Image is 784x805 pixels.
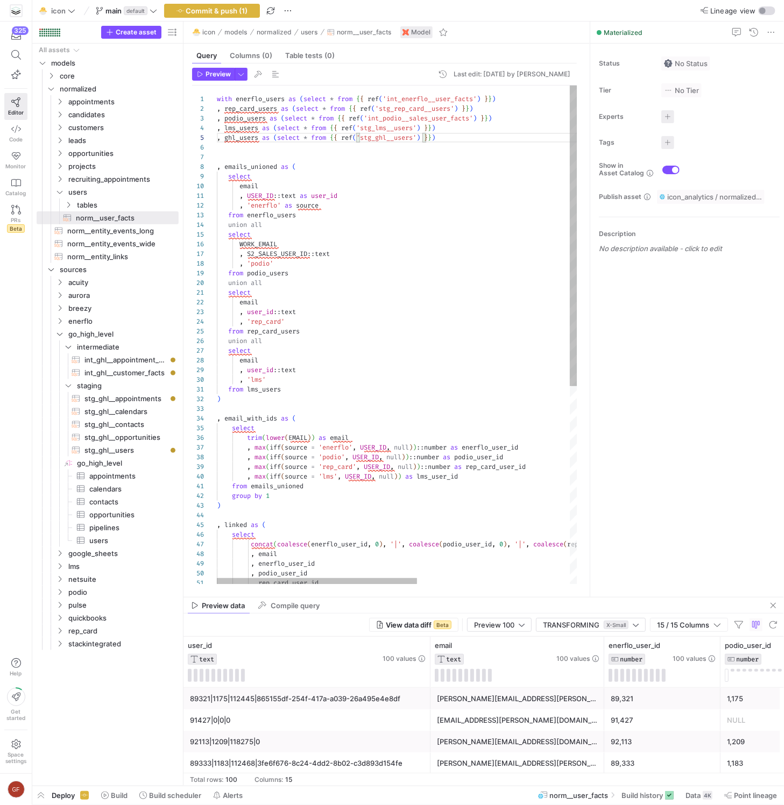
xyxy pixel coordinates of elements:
a: norm__entity_links​​​​​​​​​​ [37,250,179,263]
span: ( [273,133,277,142]
span: google_sheets [68,547,177,560]
span: 'int_podio__sales_user_facts' [364,114,473,123]
div: Press SPACE to select this row. [37,211,179,224]
span: (0) [262,52,272,59]
div: Press SPACE to select this row. [37,160,179,173]
span: rep_card_users [224,104,277,113]
span: norm__user_facts [337,29,391,36]
button: norm__user_facts [324,26,394,39]
span: user_id [311,191,337,200]
span: text [315,250,330,258]
span: Create asset [116,29,157,36]
span: email [239,182,258,190]
span: 'int_enerflo__user_facts' [383,95,477,103]
div: Press SPACE to select this row. [37,379,179,392]
span: ) [454,104,458,113]
span: as [270,114,277,123]
span: leads [68,134,177,147]
div: 7 [192,152,204,162]
span: norm__user_facts​​​​​​​​​​ [76,212,166,224]
span: Alerts [223,791,243,800]
span: norm__entity_events_long​​​​​​​​​​ [67,225,166,237]
button: Preview [192,68,235,81]
span: ( [281,114,285,123]
span: Experts [599,113,653,120]
span: users [68,186,177,198]
span: 'enerflo' [247,201,281,210]
span: (0) [324,52,335,59]
span: int_ghl__customer_facts​​​​​​​​​​ [84,367,166,379]
span: Monitor [6,163,26,169]
a: pipelines​​​​​​​​​ [37,521,179,534]
div: 16 [192,239,204,249]
a: norm__entity_events_long​​​​​​​​​​ [37,224,179,237]
span: 🐣 [39,7,47,15]
span: netsuite [68,573,177,586]
span: as [281,162,288,171]
div: Press SPACE to select this row. [37,392,179,405]
span: select [296,104,319,113]
span: models [225,29,248,36]
span: from [337,95,352,103]
span: from [319,114,334,123]
span: { [341,114,345,123]
span: norm__entity_links​​​​​​​​​​ [67,251,166,263]
span: WORK_EMAIL [239,240,277,248]
span: ( [360,114,364,123]
a: Catalog [4,174,27,201]
div: Press SPACE to select this row. [37,198,179,211]
div: Press SPACE to select this row. [37,405,179,418]
div: Press SPACE to select this row. [37,95,179,108]
a: Spacesettings [4,735,27,769]
span: Columns [230,52,272,59]
span: Point lineage [734,791,777,800]
button: 🐣icon [190,26,218,39]
span: source [296,201,319,210]
span: core [60,70,177,82]
span: Beta [434,621,451,629]
span: normalized [60,83,177,95]
a: stg_ghl__users​​​​​​​​​​ [37,444,179,457]
span: USER_ID [247,191,273,200]
span: intermediate [77,341,177,353]
span: as [300,191,307,200]
span: Preview 100 [474,621,514,629]
span: podio_users [224,114,266,123]
span: text [281,191,296,200]
span: 🐣 [193,29,200,36]
span: staging [77,380,177,392]
span: Help [9,670,23,676]
a: stg_ghl__appointments​​​​​​​​​​ [37,392,179,405]
span: Model [411,29,430,36]
div: 17 [192,249,204,259]
span: from [311,124,326,132]
div: Press SPACE to select this row. [37,69,179,82]
div: Press SPACE to select this row. [37,108,179,121]
img: https://storage.googleapis.com/y42-prod-data-exchange/images/Yf2Qvegn13xqq0DljGMI0l8d5Zqtiw36EXr8... [11,5,22,16]
div: 13 [192,210,204,220]
span: Catalog [6,190,26,196]
span: No Status [664,59,708,68]
div: 1 [192,94,204,104]
div: 325 [12,26,29,35]
span: ( [352,124,356,132]
span: 'stg_rep_card__users' [375,104,454,113]
a: users​​​​​​​​​ [37,534,179,547]
span: ( [292,162,296,171]
span: ) [469,104,473,113]
span: } [484,114,488,123]
span: ( [273,124,277,132]
span: podio [68,586,177,599]
span: , [239,201,243,210]
span: Build history [621,791,663,800]
span: Editor [8,109,24,116]
span: Show in Asset Catalog [599,162,644,177]
span: with [217,95,232,103]
span: calendars​​​​​​​​​ [89,483,166,495]
div: 11 [192,191,204,201]
span: 'stg_lms__users' [356,124,416,132]
div: Last edit: [DATE] by [PERSON_NAME] [454,70,570,78]
button: Data4K [681,786,717,804]
div: Press SPACE to select this row. [37,327,179,340]
button: No statusNo Status [661,56,710,70]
